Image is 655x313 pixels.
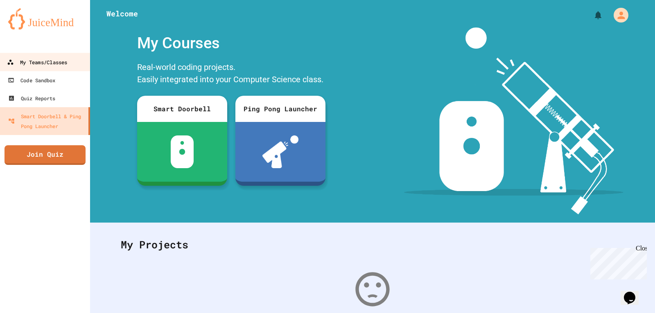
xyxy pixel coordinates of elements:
[621,280,647,305] iframe: chat widget
[262,135,299,168] img: ppl-with-ball.png
[3,3,56,52] div: Chat with us now!Close
[171,135,194,168] img: sdb-white.svg
[113,229,632,261] div: My Projects
[8,93,55,103] div: Quiz Reports
[133,27,330,59] div: My Courses
[404,27,623,214] img: banner-image-my-projects.png
[587,245,647,279] iframe: chat widget
[137,96,227,122] div: Smart Doorbell
[605,6,630,25] div: My Account
[5,145,86,165] a: Join Quiz
[578,8,605,22] div: My Notifications
[8,8,82,29] img: logo-orange.svg
[133,59,330,90] div: Real-world coding projects. Easily integrated into your Computer Science class.
[8,75,55,85] div: Code Sandbox
[7,57,67,68] div: My Teams/Classes
[8,111,85,131] div: Smart Doorbell & Ping Pong Launcher
[235,96,325,122] div: Ping Pong Launcher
